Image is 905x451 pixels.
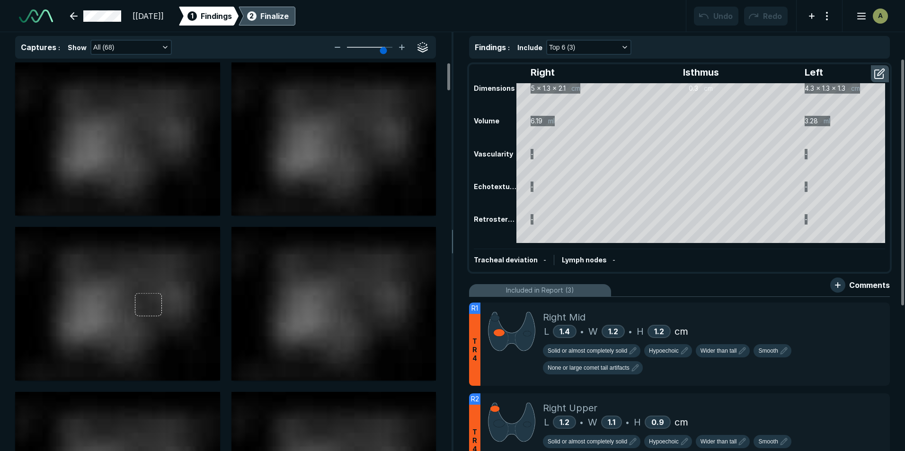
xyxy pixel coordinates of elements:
a: See-Mode Logo [15,6,57,26]
span: W [588,415,597,429]
span: Show [68,43,87,52]
span: [[DATE]] [133,10,164,22]
span: Comments [849,279,890,291]
span: 0.9 [651,417,664,427]
button: avatar-name [850,7,890,26]
span: A [878,11,883,21]
span: 1 [191,11,194,21]
span: L [544,324,549,338]
span: Solid or almost completely solid [548,347,627,355]
span: Findings [475,43,506,52]
span: • [580,416,583,428]
li: R1TR4Right MidL1.4•W1.2•H1.2cm [469,303,890,386]
span: Wider than tall [701,437,737,446]
span: 2 [249,11,254,21]
span: T R 4 [472,337,477,363]
img: 4NFWwgAAAAZJREFUAwDFDStWC1HvoQAAAABJRU5ErkJggg== [488,310,535,352]
span: Wider than tall [701,347,737,355]
span: H [634,415,641,429]
span: - [543,256,546,264]
span: Tracheal deviation [474,256,538,264]
span: Top 6 (3) [549,42,575,52]
span: H [637,324,644,338]
span: L [544,415,549,429]
span: 1.4 [559,327,570,336]
div: 1Findings [179,7,239,26]
span: Captures [21,43,56,52]
span: Right Upper [543,401,597,415]
span: Included in Report (3) [506,285,574,295]
span: Lymph nodes [562,256,607,264]
img: 9U9U3KAAAABklEQVQDABYmMlaQqPnPAAAAAElFTkSuQmCC [488,401,535,443]
span: Include [517,43,542,52]
span: cm [674,415,688,429]
span: Findings [201,10,232,22]
span: 1.2 [559,417,569,427]
span: cm [674,324,688,338]
span: Hypoechoic [649,437,679,446]
button: Redo [744,7,788,26]
span: All (68) [93,42,114,52]
span: • [629,326,632,337]
span: : [508,43,510,52]
span: R2 [471,394,479,404]
button: Undo [694,7,738,26]
span: 1.1 [608,417,615,427]
span: - [612,256,615,264]
span: Solid or almost completely solid [548,437,627,446]
span: 1.2 [608,327,618,336]
span: R1 [471,303,478,313]
div: avatar-name [873,9,888,24]
span: Right Mid [543,310,586,324]
span: Hypoechoic [649,347,679,355]
span: W [588,324,598,338]
span: Smooth [758,437,778,446]
img: See-Mode Logo [19,9,53,23]
div: 2Finalize [239,7,295,26]
span: 1.2 [654,327,664,336]
span: None or large comet tail artifacts [548,364,630,372]
span: : [58,43,60,52]
span: • [580,326,584,337]
div: Finalize [260,10,289,22]
span: Smooth [758,347,778,355]
span: • [626,416,629,428]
